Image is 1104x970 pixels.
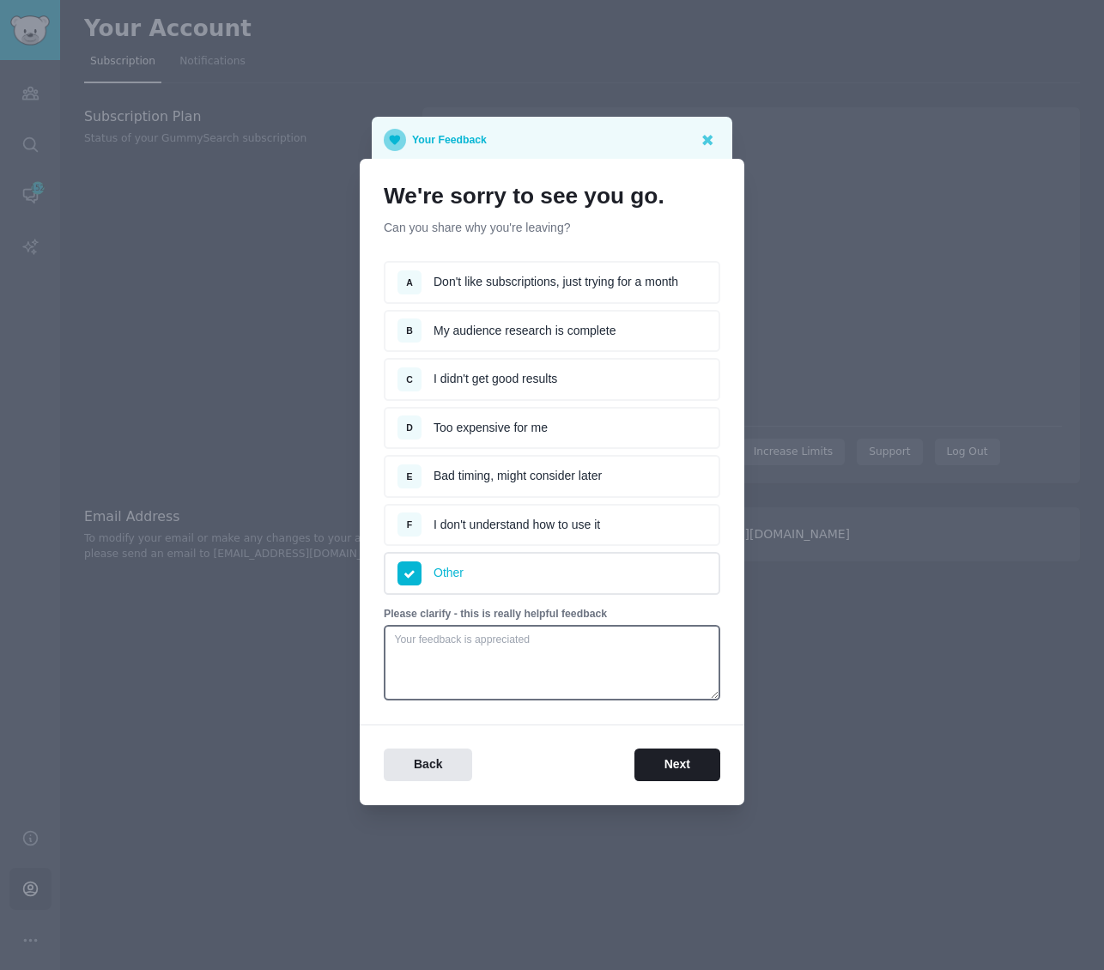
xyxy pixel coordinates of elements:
[634,749,720,782] button: Next
[407,519,412,530] span: F
[384,183,720,210] h1: We're sorry to see you go.
[384,749,472,782] button: Back
[384,607,720,622] p: Please clarify - this is really helpful feedback
[406,422,413,433] span: D
[406,325,413,336] span: B
[412,129,487,151] p: Your Feedback
[406,471,412,482] span: E
[384,219,720,237] p: Can you share why you're leaving?
[406,374,413,385] span: C
[406,277,413,288] span: A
